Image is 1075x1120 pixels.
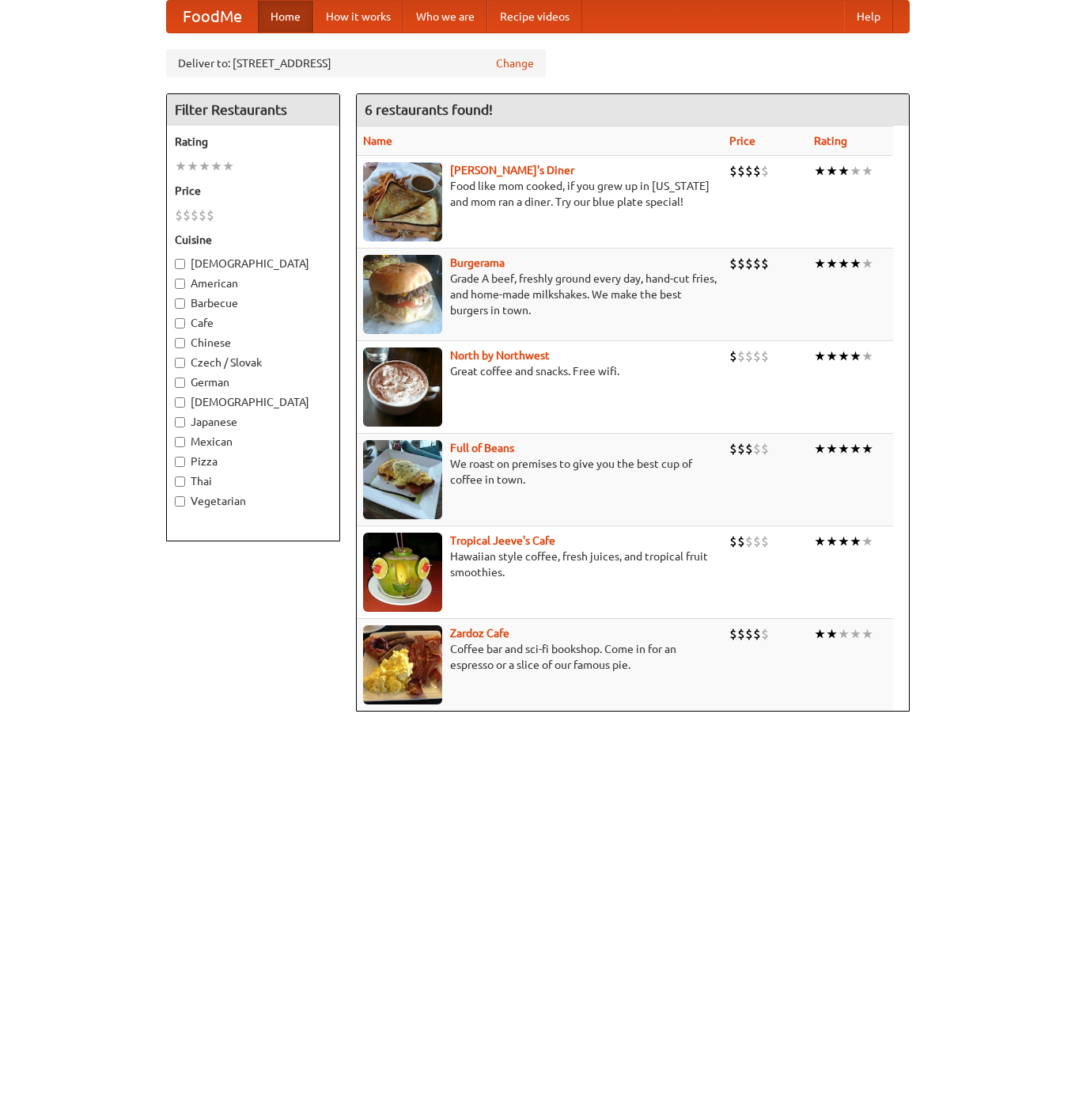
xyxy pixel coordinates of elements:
[729,162,737,180] li: $
[850,255,861,272] li: ★
[167,94,339,126] h4: Filter Restaurants
[814,135,847,147] a: Rating
[814,347,826,365] li: ★
[838,533,850,550] li: ★
[175,158,187,175] li: ★
[729,135,755,147] a: Price
[175,259,185,269] input: [DEMOGRAPHIC_DATA]
[363,625,442,704] img: zardoz.jpg
[175,496,185,507] input: Vegetarian
[487,1,582,32] a: Recipe videos
[737,625,745,643] li: $
[761,162,769,180] li: $
[850,533,861,550] li: ★
[199,207,206,224] li: $
[175,183,331,199] h5: Price
[496,55,534,71] a: Change
[175,493,331,509] label: Vegetarian
[175,318,185,328] input: Cafe
[753,625,761,643] li: $
[363,162,442,241] img: sallys.jpg
[166,49,546,78] div: Deliver to: [STREET_ADDRESS]
[737,162,745,180] li: $
[175,394,331,410] label: [DEMOGRAPHIC_DATA]
[745,440,753,457] li: $
[191,207,199,224] li: $
[753,533,761,550] li: $
[861,440,873,457] li: ★
[363,440,442,519] img: beans.jpg
[363,255,442,334] img: burgerama.jpg
[745,162,753,180] li: $
[826,347,838,365] li: ★
[175,232,331,248] h5: Cuisine
[861,625,873,643] li: ★
[737,440,745,457] li: $
[363,178,717,210] p: Food like mom cooked, if you grew up in [US_STATE] and mom ran a diner. Try our blue plate special!
[175,256,331,271] label: [DEMOGRAPHIC_DATA]
[175,473,331,489] label: Thai
[210,158,222,175] li: ★
[737,255,745,272] li: $
[753,255,761,272] li: $
[737,347,745,365] li: $
[175,275,331,291] label: American
[761,625,769,643] li: $
[826,625,838,643] li: ★
[761,347,769,365] li: $
[838,440,850,457] li: ★
[363,363,717,379] p: Great coffee and snacks. Free wifi.
[363,533,442,612] img: jeeves.jpg
[729,255,737,272] li: $
[850,162,861,180] li: ★
[844,1,893,32] a: Help
[450,256,505,269] a: Burgerama
[175,454,331,469] label: Pizza
[363,456,717,488] p: We roast on premises to give you the best cup of coffee in town.
[761,255,769,272] li: $
[363,135,392,147] a: Name
[258,1,313,32] a: Home
[363,641,717,673] p: Coffee bar and sci-fi bookshop. Come in for an espresso or a slice of our famous pie.
[450,442,514,454] b: Full of Beans
[175,315,331,331] label: Cafe
[222,158,234,175] li: ★
[826,162,838,180] li: ★
[450,534,555,547] a: Tropical Jeeve's Cafe
[826,440,838,457] li: ★
[183,207,191,224] li: $
[363,271,717,318] p: Grade A beef, freshly ground every day, hand-cut fries, and home-made milkshakes. We make the bes...
[365,102,493,117] ng-pluralize: 6 restaurants found!
[745,533,753,550] li: $
[814,440,826,457] li: ★
[745,625,753,643] li: $
[403,1,487,32] a: Who we are
[175,437,185,447] input: Mexican
[167,1,258,32] a: FoodMe
[838,347,850,365] li: ★
[814,162,826,180] li: ★
[838,162,850,180] li: ★
[838,625,850,643] li: ★
[826,255,838,272] li: ★
[814,533,826,550] li: ★
[175,397,185,408] input: [DEMOGRAPHIC_DATA]
[729,533,737,550] li: $
[450,627,509,640] a: Zardoz Cafe
[450,164,574,177] a: [PERSON_NAME]'s Diner
[175,414,331,430] label: Japanese
[363,347,442,427] img: north.jpg
[838,255,850,272] li: ★
[737,533,745,550] li: $
[450,349,550,362] b: North by Northwest
[761,440,769,457] li: $
[861,347,873,365] li: ★
[850,347,861,365] li: ★
[175,338,185,348] input: Chinese
[199,158,210,175] li: ★
[850,625,861,643] li: ★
